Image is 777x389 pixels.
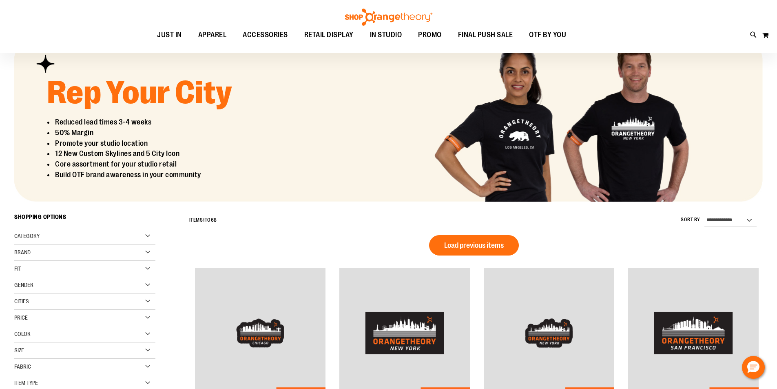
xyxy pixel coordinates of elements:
a: OTF BY YOU [521,26,574,44]
h2: Items to [189,214,217,227]
a: JUST IN [149,26,190,44]
span: Price [14,314,28,321]
a: APPAREL [190,26,235,44]
span: Item Type [14,380,38,386]
li: Promote your studio location [54,138,302,149]
li: Build OTF brand awareness in your community [54,170,302,180]
span: FINAL PUSH SALE [458,26,513,44]
span: APPAREL [198,26,227,44]
strong: Shopping Options [14,210,155,228]
span: Category [14,233,40,239]
h2: Rep Your City [47,76,763,109]
span: Fit [14,265,21,272]
li: 12 New Custom Skylines and 5 City Icon [54,149,302,159]
span: JUST IN [157,26,182,44]
span: PROMO [418,26,442,44]
span: Size [14,347,24,353]
span: Cities [14,298,29,305]
button: Load previous items [429,235,519,256]
span: 68 [211,217,217,223]
a: ACCESSORIES [235,26,296,44]
span: Brand [14,249,31,256]
label: Sort By [681,216,700,223]
span: Color [14,331,31,337]
a: FINAL PUSH SALE [450,26,521,44]
li: Reduced lead times 3-4 weeks [54,117,302,128]
span: OTF BY YOU [529,26,566,44]
span: Load previous items [444,241,504,249]
span: RETAIL DISPLAY [304,26,354,44]
button: Hello, have a question? Let’s chat. [742,356,765,379]
img: Shop Orangetheory [344,9,434,26]
span: 1 [203,217,205,223]
span: ACCESSORIES [243,26,288,44]
span: IN STUDIO [370,26,402,44]
span: Fabric [14,363,31,370]
li: 50% Margin [54,128,302,138]
a: PROMO [410,26,450,44]
span: Gender [14,282,33,288]
a: RETAIL DISPLAY [296,26,362,44]
a: IN STUDIO [362,26,410,44]
li: Core assortment for your studio retail [54,159,302,170]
